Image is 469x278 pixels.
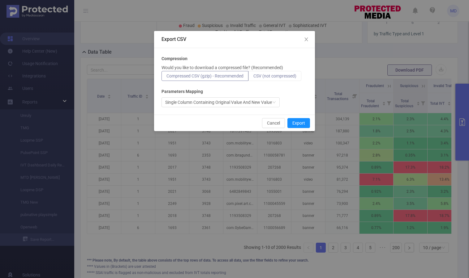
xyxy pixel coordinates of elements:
[161,36,308,43] div: Export CSV
[272,100,276,105] i: icon: down
[262,118,285,128] button: Cancel
[161,55,187,62] b: Compression
[165,98,272,107] div: Single Column Containing Original Value And New Value
[304,37,309,42] i: icon: close
[253,73,296,78] span: CSV (not compressed)
[287,118,310,128] button: Export
[166,73,243,78] span: Compressed CSV (gzip) - Recommended
[298,31,315,48] button: Close
[161,88,203,95] b: Parameters Mapping
[161,64,283,71] p: Would you like to download a compressed file? (Recommended)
